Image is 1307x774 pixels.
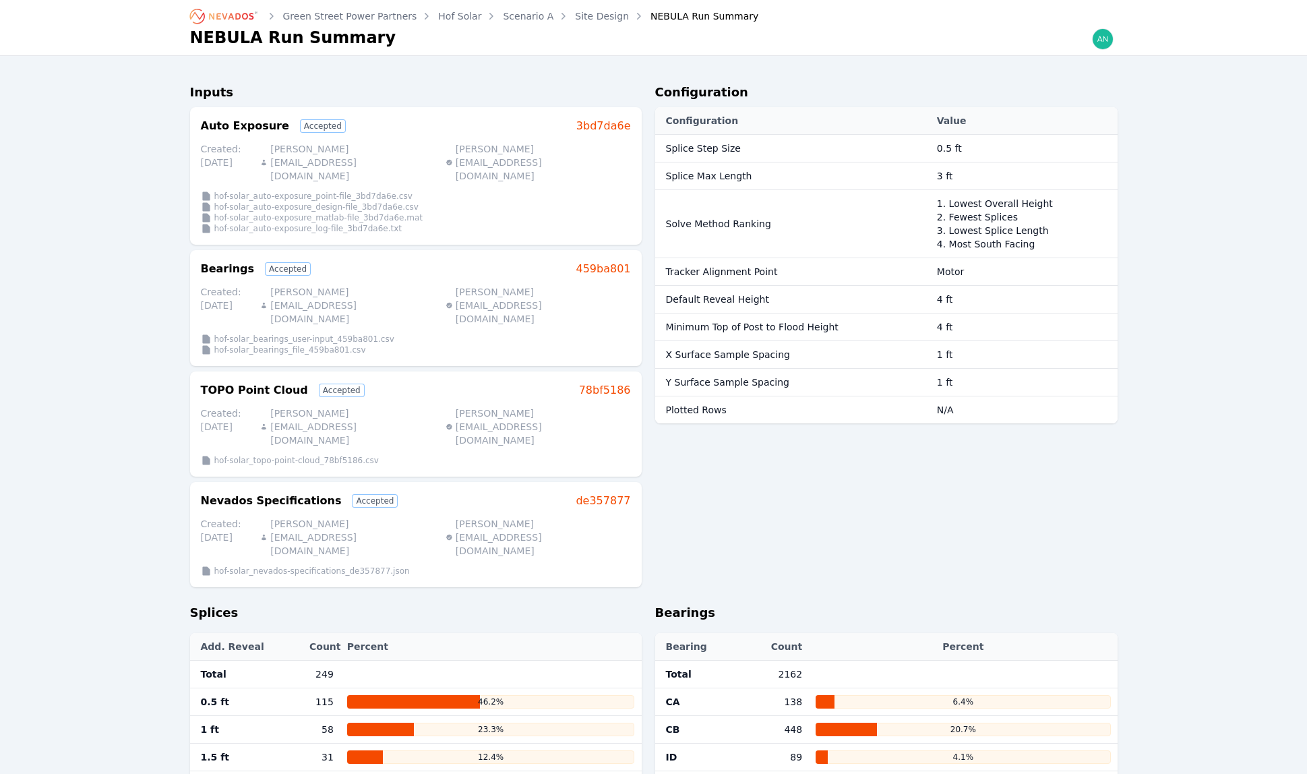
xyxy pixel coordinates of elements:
[438,9,481,23] a: Hof Solar
[576,261,630,277] a: 459ba801
[260,285,435,326] p: [PERSON_NAME][EMAIL_ADDRESS][DOMAIN_NAME]
[214,566,410,576] p: hof-solar_nevados-specifications_de357877.json
[930,107,1118,135] th: Value
[576,493,630,509] a: de357877
[655,633,732,661] th: Bearing
[214,223,402,234] p: hof-solar_auto-exposure_log-file_3bd7da6e.txt
[666,171,752,181] span: Splice Max Length
[260,517,435,558] p: [PERSON_NAME][EMAIL_ADDRESS][DOMAIN_NAME]
[930,190,1118,258] td: 1. Lowest Overall Height 2. Fewest Splices 3. Lowest Splice Length 4. Most South Facing
[655,688,732,716] td: CA
[201,261,255,277] h3: Bearings
[655,661,732,688] td: Total
[190,688,303,715] td: 0.5 ft
[930,314,1118,341] td: 4 ft
[347,723,635,736] div: 23.3 %
[655,83,1118,107] h2: Configuration
[575,9,629,23] a: Site Design
[930,135,1118,162] td: 0.5 ft
[732,716,809,744] td: 448
[809,633,1117,661] th: Percent
[732,744,809,771] td: 89
[655,107,930,135] th: Configuration
[190,744,303,771] td: 1.5 ft
[930,162,1118,190] td: 3 ft
[446,407,620,447] p: [PERSON_NAME][EMAIL_ADDRESS][DOMAIN_NAME]
[201,142,250,183] p: Created: [DATE]
[319,384,365,397] div: Accepted
[340,633,642,660] th: Percent
[446,517,620,558] p: [PERSON_NAME][EMAIL_ADDRESS][DOMAIN_NAME]
[666,377,789,388] span: Y Surface Sample Spacing
[214,202,419,212] p: hof-solar_auto-exposure_design-file_3bd7da6e.csv
[632,9,758,23] div: NEBULA Run Summary
[930,396,1118,424] td: N/A
[260,142,435,183] p: [PERSON_NAME][EMAIL_ADDRESS][DOMAIN_NAME]
[190,5,759,27] nav: Breadcrumb
[503,9,553,23] a: Scenario A
[655,716,732,744] td: CB
[666,143,741,154] span: Splice Step Size
[666,405,727,415] span: Plotted Rows
[190,83,642,107] h2: Inputs
[190,27,396,49] h1: NEBULA Run Summary
[214,212,423,223] p: hof-solar_auto-exposure_matlab-file_3bd7da6e.mat
[446,142,620,183] p: [PERSON_NAME][EMAIL_ADDRESS][DOMAIN_NAME]
[201,407,250,447] p: Created: [DATE]
[816,750,1110,764] div: 4.1 %
[303,633,340,660] th: Count
[576,118,631,134] a: 3bd7da6e
[214,334,394,345] p: hof-solar_bearings_user-input_459ba801.csv
[732,633,809,661] th: Count
[930,286,1118,314] td: 4 ft
[260,407,435,447] p: [PERSON_NAME][EMAIL_ADDRESS][DOMAIN_NAME]
[930,341,1118,369] td: 1 ft
[214,455,379,466] p: hof-solar_topo-point-cloud_78bf5186.csv
[201,285,250,326] p: Created: [DATE]
[201,517,250,558] p: Created: [DATE]
[816,723,1110,736] div: 20.7 %
[666,266,778,277] span: Tracker Alignment Point
[579,382,631,398] a: 78bf5186
[190,605,239,620] span: Splices
[347,750,635,764] div: 12.4 %
[300,119,346,133] div: Accepted
[190,633,303,660] th: Add. Reveal
[214,191,413,202] p: hof-solar_auto-exposure_point-file_3bd7da6e.csv
[666,349,790,360] span: X Surface Sample Spacing
[201,118,289,134] h3: Auto Exposure
[816,695,1110,709] div: 6.4 %
[655,605,716,620] span: Bearings
[303,661,340,688] td: 249
[201,382,308,398] h3: TOPO Point Cloud
[930,258,1118,286] td: Motor
[655,744,732,771] td: ID
[303,716,340,743] td: 58
[303,744,340,771] td: 31
[303,688,340,715] td: 115
[732,688,809,716] td: 138
[190,716,303,743] td: 1 ft
[214,345,366,355] p: hof-solar_bearings_file_459ba801.csv
[347,695,635,709] div: 46.2 %
[1092,28,1114,50] img: andrew@nevados.solar
[930,369,1118,396] td: 1 ft
[190,661,303,688] td: Total
[666,322,839,332] span: Minimum Top of Post to Flood Height
[352,494,398,508] div: Accepted
[666,218,771,229] span: Solve Method Ranking
[265,262,311,276] div: Accepted
[666,294,769,305] span: Default Reveal Height
[201,493,342,509] h3: Nevados Specifications
[283,9,417,23] a: Green Street Power Partners
[732,661,809,688] td: 2162
[446,285,620,326] p: [PERSON_NAME][EMAIL_ADDRESS][DOMAIN_NAME]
